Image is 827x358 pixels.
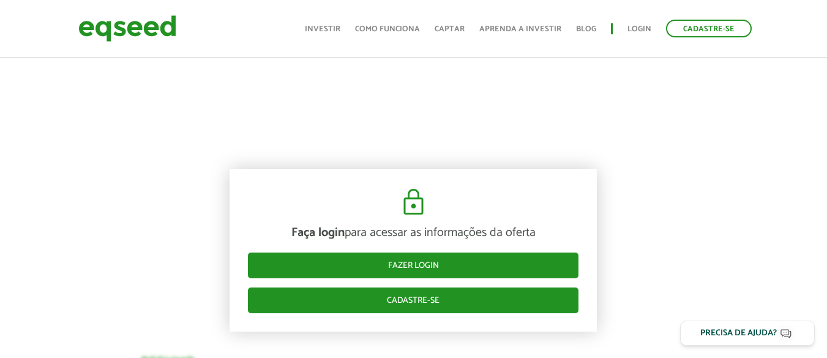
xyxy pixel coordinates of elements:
[248,288,578,313] a: Cadastre-se
[627,25,651,33] a: Login
[399,188,428,217] img: cadeado.svg
[78,12,176,45] img: EqSeed
[666,20,752,37] a: Cadastre-se
[248,226,578,240] p: para acessar as informações da oferta
[576,25,596,33] a: Blog
[435,25,465,33] a: Captar
[305,25,340,33] a: Investir
[248,253,578,278] a: Fazer login
[479,25,561,33] a: Aprenda a investir
[355,25,420,33] a: Como funciona
[291,223,345,243] strong: Faça login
